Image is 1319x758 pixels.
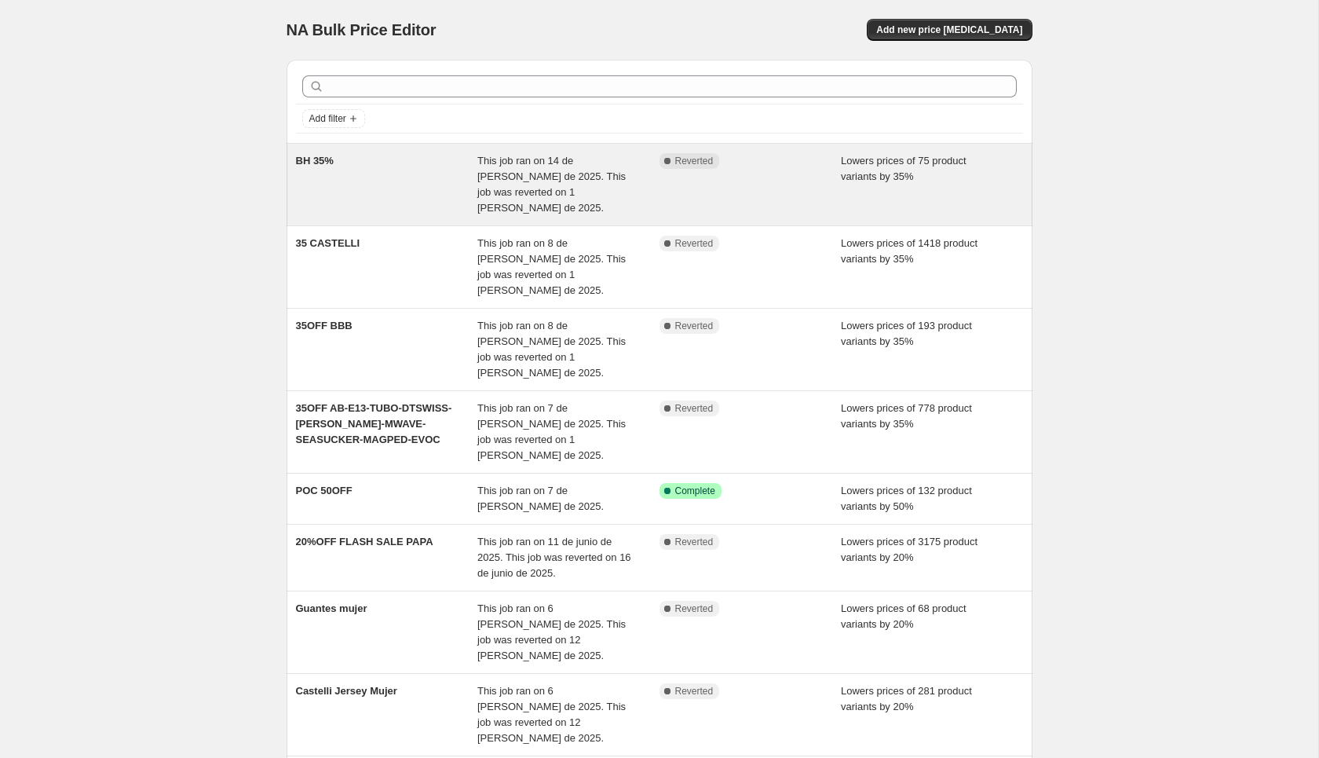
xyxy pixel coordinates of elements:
span: This job ran on 6 [PERSON_NAME] de 2025. This job was reverted on 12 [PERSON_NAME] de 2025. [477,685,626,744]
span: NA Bulk Price Editor [287,21,437,38]
span: Reverted [675,536,714,548]
span: Guantes mujer [296,602,367,614]
span: Reverted [675,602,714,615]
span: Reverted [675,155,714,167]
span: BH 35% [296,155,334,167]
span: This job ran on 11 de junio de 2025. This job was reverted on 16 de junio de 2025. [477,536,631,579]
span: 35OFF BBB [296,320,353,331]
span: 35OFF AB-E13-TUBO-DTSWISS-[PERSON_NAME]-MWAVE-SEASUCKER-MAGPED-EVOC [296,402,452,445]
span: 35 CASTELLI [296,237,360,249]
span: Lowers prices of 3175 product variants by 20% [841,536,977,563]
span: Lowers prices of 75 product variants by 35% [841,155,966,182]
span: This job ran on 14 de [PERSON_NAME] de 2025. This job was reverted on 1 [PERSON_NAME] de 2025. [477,155,626,214]
span: Lowers prices of 778 product variants by 35% [841,402,972,430]
span: This job ran on 8 de [PERSON_NAME] de 2025. This job was reverted on 1 [PERSON_NAME] de 2025. [477,320,626,379]
span: This job ran on 7 de [PERSON_NAME] de 2025. [477,485,604,512]
span: Add filter [309,112,346,125]
button: Add new price [MEDICAL_DATA] [867,19,1032,41]
button: Add filter [302,109,365,128]
span: This job ran on 7 de [PERSON_NAME] de 2025. This job was reverted on 1 [PERSON_NAME] de 2025. [477,402,626,461]
span: Castelli Jersey Mujer [296,685,397,697]
span: Add new price [MEDICAL_DATA] [876,24,1022,36]
span: Lowers prices of 1418 product variants by 35% [841,237,977,265]
span: Lowers prices of 68 product variants by 20% [841,602,966,630]
span: Lowers prices of 281 product variants by 20% [841,685,972,712]
span: This job ran on 6 [PERSON_NAME] de 2025. This job was reverted on 12 [PERSON_NAME] de 2025. [477,602,626,661]
span: Reverted [675,237,714,250]
span: 20%OFF FLASH SALE PAPA [296,536,433,547]
span: Reverted [675,320,714,332]
span: Lowers prices of 193 product variants by 35% [841,320,972,347]
span: Reverted [675,685,714,698]
span: Complete [675,485,715,497]
span: POC 50OFF [296,485,353,496]
span: This job ran on 8 de [PERSON_NAME] de 2025. This job was reverted on 1 [PERSON_NAME] de 2025. [477,237,626,296]
span: Lowers prices of 132 product variants by 50% [841,485,972,512]
span: Reverted [675,402,714,415]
